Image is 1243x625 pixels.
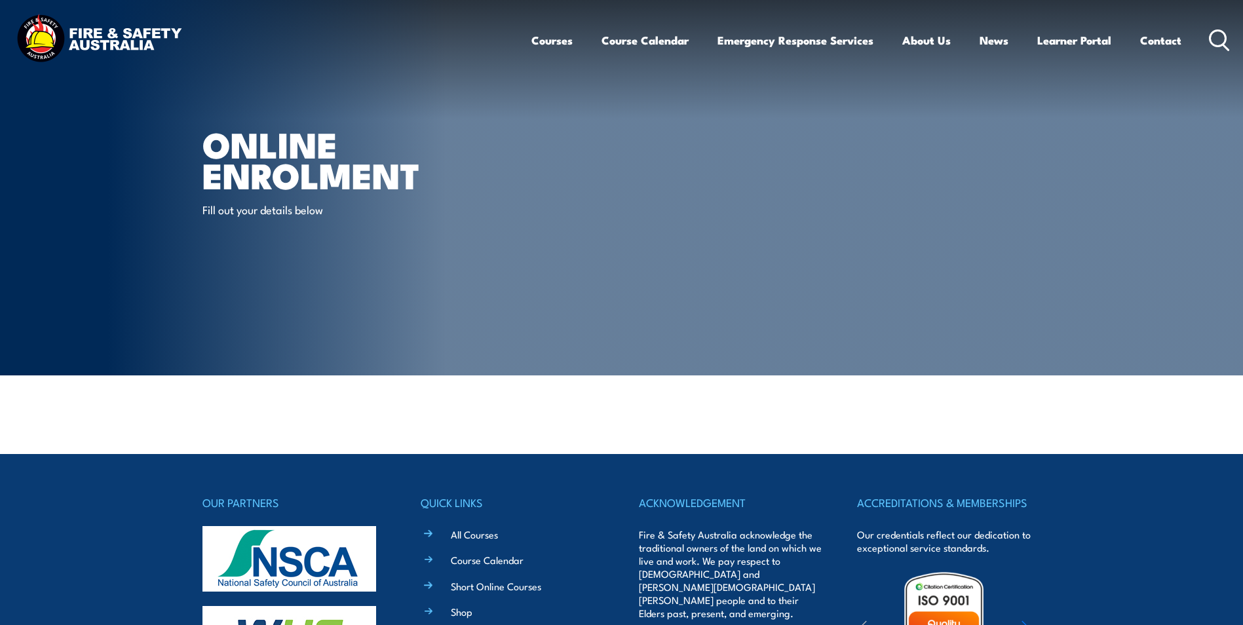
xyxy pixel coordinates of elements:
[639,528,822,620] p: Fire & Safety Australia acknowledge the traditional owners of the land on which we live and work....
[421,493,604,512] h4: QUICK LINKS
[202,128,526,189] h1: Online Enrolment
[531,23,573,58] a: Courses
[202,202,442,217] p: Fill out your details below
[717,23,873,58] a: Emergency Response Services
[451,605,472,618] a: Shop
[451,527,498,541] a: All Courses
[602,23,689,58] a: Course Calendar
[202,493,386,512] h4: OUR PARTNERS
[857,528,1041,554] p: Our credentials reflect our dedication to exceptional service standards.
[857,493,1041,512] h4: ACCREDITATIONS & MEMBERSHIPS
[980,23,1008,58] a: News
[1037,23,1111,58] a: Learner Portal
[202,526,376,592] img: nsca-logo-footer
[451,579,541,593] a: Short Online Courses
[902,23,951,58] a: About Us
[451,553,524,567] a: Course Calendar
[1140,23,1181,58] a: Contact
[639,493,822,512] h4: ACKNOWLEDGEMENT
